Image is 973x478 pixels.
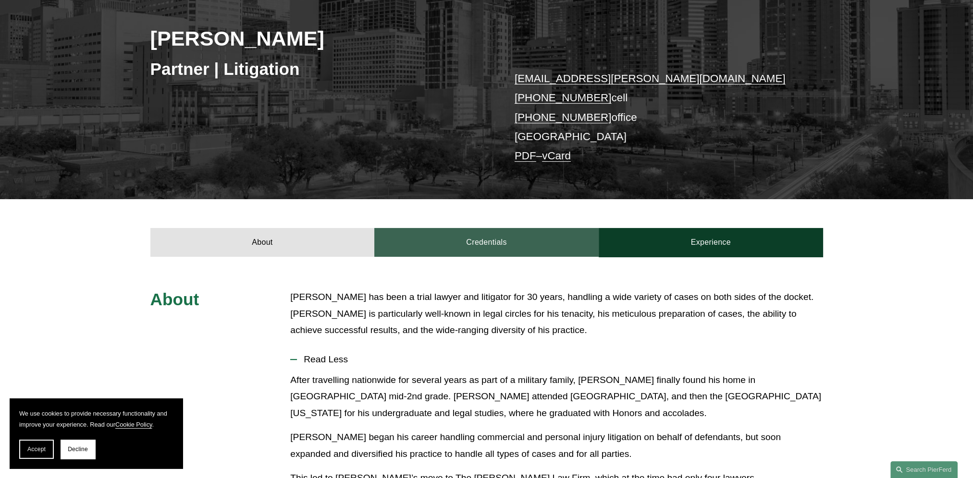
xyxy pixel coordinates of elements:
[27,446,46,453] span: Accept
[374,228,599,257] a: Credentials
[515,72,786,84] a: [EMAIL_ADDRESS][PERSON_NAME][DOMAIN_NAME]
[515,150,536,162] a: PDF
[297,354,823,365] span: Read Less
[19,408,173,430] p: We use cookies to provide necessary functionality and improve your experience. Read our .
[115,421,152,428] a: Cookie Policy
[599,228,823,257] a: Experience
[515,111,612,123] a: [PHONE_NUMBER]
[150,290,199,309] span: About
[290,372,823,422] p: After travelling nationwide for several years as part of a military family, [PERSON_NAME] finally...
[150,228,375,257] a: About
[10,398,183,468] section: Cookie banner
[515,92,612,104] a: [PHONE_NUMBER]
[890,461,958,478] a: Search this site
[290,429,823,462] p: [PERSON_NAME] began his career handling commercial and personal injury litigation on behalf of de...
[68,446,88,453] span: Decline
[515,69,795,166] p: cell office [GEOGRAPHIC_DATA] –
[150,26,487,51] h2: [PERSON_NAME]
[290,289,823,339] p: [PERSON_NAME] has been a trial lawyer and litigator for 30 years, handling a wide variety of case...
[542,150,571,162] a: vCard
[150,59,487,80] h3: Partner | Litigation
[290,347,823,372] button: Read Less
[19,440,54,459] button: Accept
[61,440,95,459] button: Decline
